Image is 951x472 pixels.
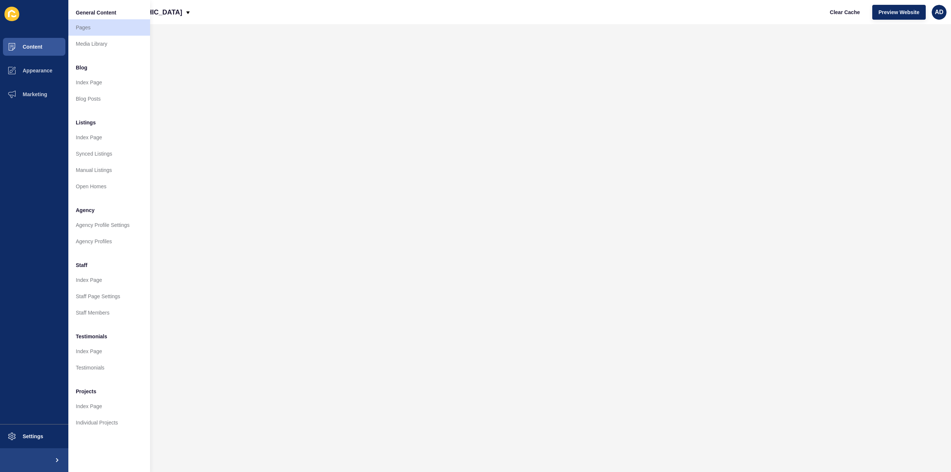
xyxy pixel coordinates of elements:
span: AD [935,9,943,16]
a: Agency Profiles [68,233,150,250]
button: Preview Website [872,5,926,20]
a: Index Page [68,398,150,414]
a: Index Page [68,129,150,146]
span: Agency [76,206,95,214]
span: Testimonials [76,333,107,340]
a: Testimonials [68,359,150,376]
a: Manual Listings [68,162,150,178]
a: Index Page [68,272,150,288]
span: Listings [76,119,96,126]
a: Individual Projects [68,414,150,431]
a: Index Page [68,74,150,91]
span: General Content [76,9,116,16]
a: Open Homes [68,178,150,195]
a: Staff Page Settings [68,288,150,305]
a: Index Page [68,343,150,359]
span: Blog [76,64,87,71]
a: Agency Profile Settings [68,217,150,233]
button: Clear Cache [824,5,866,20]
a: Pages [68,19,150,36]
a: Blog Posts [68,91,150,107]
span: Staff [76,261,87,269]
a: Media Library [68,36,150,52]
span: Preview Website [879,9,919,16]
a: Synced Listings [68,146,150,162]
span: Clear Cache [830,9,860,16]
a: Staff Members [68,305,150,321]
span: Projects [76,388,96,395]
